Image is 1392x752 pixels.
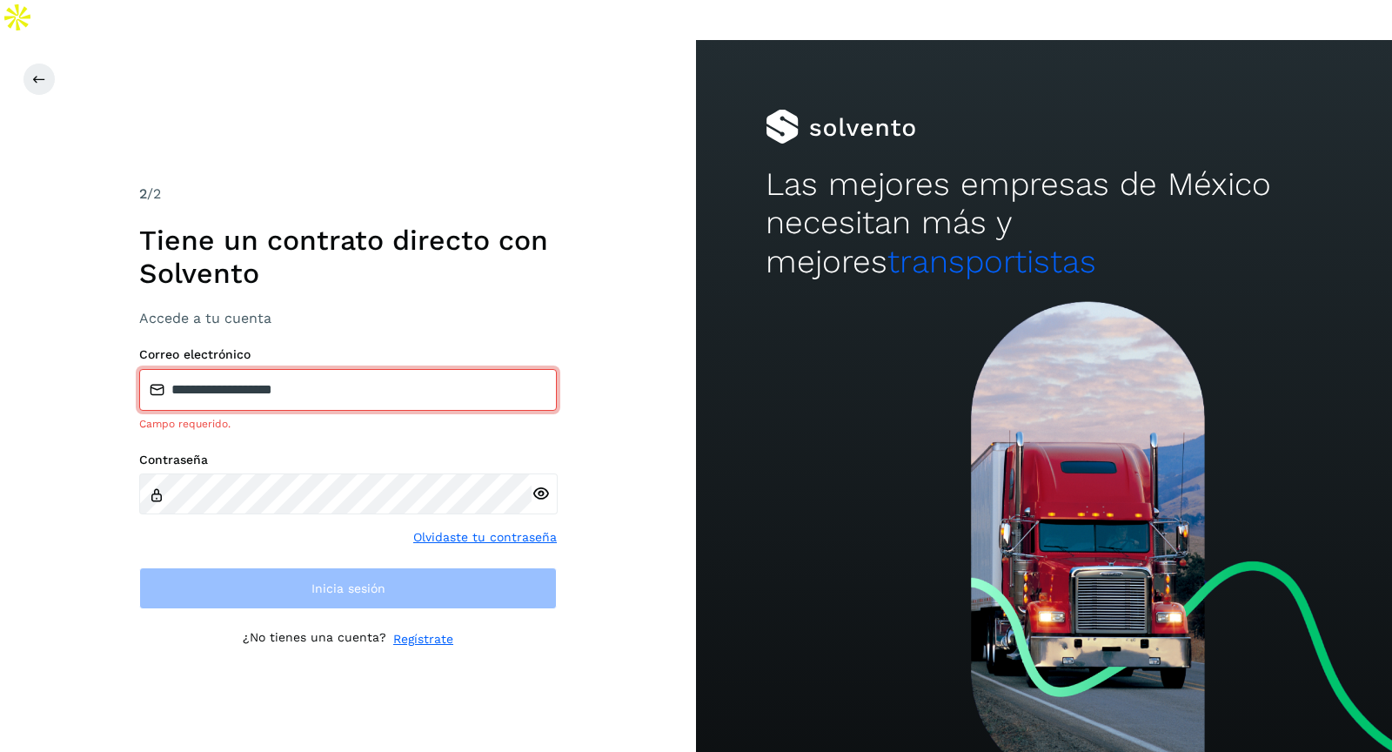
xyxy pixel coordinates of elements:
h1: Tiene un contrato directo con Solvento [139,224,557,291]
div: /2 [139,184,557,205]
div: Campo requerido. [139,416,557,432]
h2: Las mejores empresas de México necesitan más y mejores [766,165,1322,281]
a: Olvidaste tu contraseña [413,528,557,547]
span: Inicia sesión [311,582,385,594]
label: Correo electrónico [139,347,557,362]
h3: Accede a tu cuenta [139,310,557,326]
a: Regístrate [393,630,453,648]
button: Inicia sesión [139,567,557,609]
span: 2 [139,185,147,202]
span: transportistas [887,243,1096,280]
p: ¿No tienes una cuenta? [243,630,386,648]
label: Contraseña [139,453,557,467]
